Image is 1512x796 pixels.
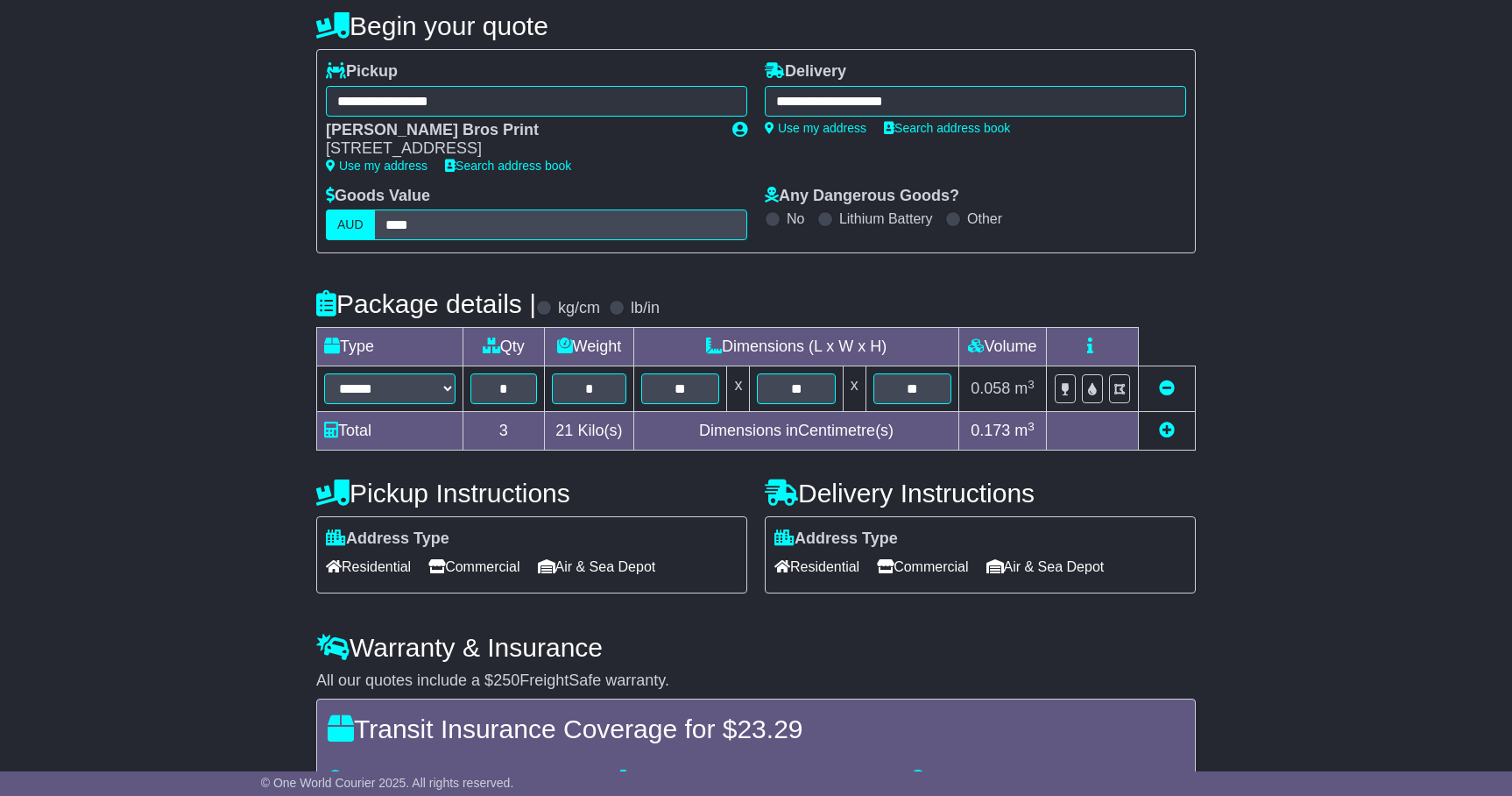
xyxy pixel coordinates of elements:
[1028,378,1035,391] sup: 3
[611,770,902,789] div: Damage to your package
[538,553,656,580] span: Air & Sea Depot
[727,366,750,412] td: x
[787,210,804,227] label: No
[316,11,1196,40] h4: Begin your quote
[544,412,634,451] td: Kilo(s)
[843,366,866,412] td: x
[319,770,611,789] div: Loss of your package
[774,529,898,549] label: Address Type
[1159,422,1175,439] a: Add new item
[884,121,1010,135] a: Search address book
[317,412,463,451] td: Total
[958,328,1046,366] td: Volume
[261,776,514,790] span: © One World Courier 2025. All rights reserved.
[765,62,846,82] label: Delivery
[901,770,1193,789] div: If your package is stolen
[631,299,660,318] label: lb/in
[445,159,571,173] a: Search address book
[1014,422,1035,439] span: m
[634,328,959,366] td: Dimensions (L x W x H)
[967,210,1002,227] label: Other
[316,672,1196,691] div: All our quotes include a $ FreightSafe warranty.
[326,139,715,159] div: [STREET_ADDRESS]
[428,553,519,580] span: Commercial
[634,412,959,451] td: Dimensions in Centimetre(s)
[326,159,427,173] a: Use my address
[326,553,411,580] span: Residential
[326,121,715,140] div: [PERSON_NAME] Bros Print
[317,328,463,366] td: Type
[1028,420,1035,433] sup: 3
[328,714,1184,743] h4: Transit Insurance Coverage for $
[326,62,398,82] label: Pickup
[986,553,1105,580] span: Air & Sea Depot
[774,553,859,580] span: Residential
[971,422,1010,439] span: 0.173
[316,633,1196,662] h4: Warranty & Insurance
[765,187,959,206] label: Any Dangerous Goods?
[839,210,933,227] label: Lithium Battery
[326,187,430,206] label: Goods Value
[316,289,536,318] h4: Package details |
[1014,380,1035,397] span: m
[765,121,866,135] a: Use my address
[316,479,747,508] h4: Pickup Instructions
[971,380,1010,397] span: 0.058
[326,529,449,549] label: Address Type
[463,328,545,366] td: Qty
[493,672,519,689] span: 250
[1159,380,1175,397] a: Remove this item
[737,714,802,743] span: 23.29
[463,412,545,451] td: 3
[326,210,375,240] label: AUD
[555,422,573,439] span: 21
[544,328,634,366] td: Weight
[877,553,968,580] span: Commercial
[765,479,1196,508] h4: Delivery Instructions
[558,299,600,318] label: kg/cm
